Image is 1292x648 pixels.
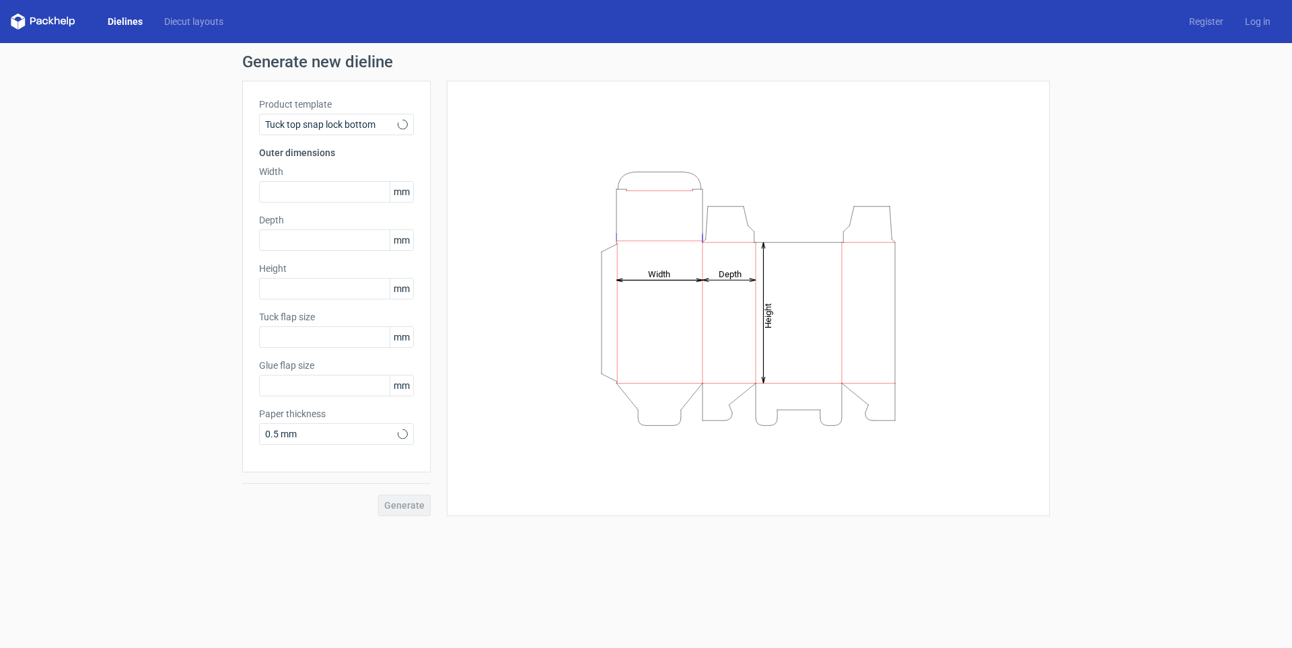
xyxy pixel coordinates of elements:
span: mm [390,279,413,299]
label: Product template [259,98,414,111]
a: Log in [1234,15,1281,28]
tspan: Depth [719,268,742,279]
label: Depth [259,213,414,227]
label: Glue flap size [259,359,414,372]
tspan: Width [648,268,670,279]
h1: Generate new dieline [242,54,1050,70]
label: Paper thickness [259,407,414,421]
a: Dielines [97,15,153,28]
span: mm [390,230,413,250]
span: 0.5 mm [265,427,398,441]
span: mm [390,182,413,202]
a: Register [1178,15,1234,28]
span: Tuck top snap lock bottom [265,118,398,131]
span: mm [390,375,413,396]
label: Tuck flap size [259,310,414,324]
label: Width [259,165,414,178]
span: mm [390,327,413,347]
tspan: Height [763,303,773,328]
h3: Outer dimensions [259,146,414,159]
label: Height [259,262,414,275]
a: Diecut layouts [153,15,234,28]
